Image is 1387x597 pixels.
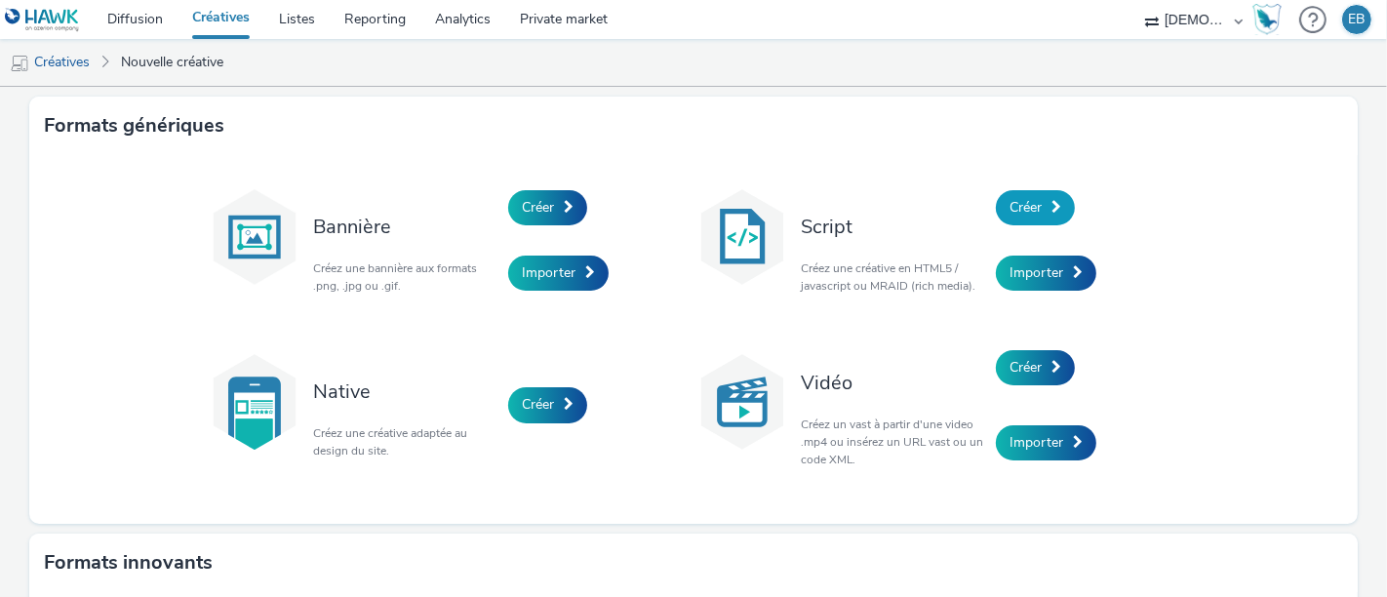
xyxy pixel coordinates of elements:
h3: Bannière [313,214,498,240]
img: native.svg [206,353,303,451]
span: Créer [1010,358,1042,377]
h3: Vidéo [801,370,986,396]
a: Importer [508,256,609,291]
a: Créer [996,190,1075,225]
a: Importer [996,256,1096,291]
a: Créer [508,190,587,225]
p: Créez une créative adaptée au design du site. [313,424,498,459]
a: Importer [996,425,1096,460]
p: Créez un vast à partir d'une video .mp4 ou insérez un URL vast ou un code XML. [801,416,986,468]
h3: Script [801,214,986,240]
span: Créer [1010,198,1042,217]
p: Créez une créative en HTML5 / javascript ou MRAID (rich media). [801,259,986,295]
h3: Formats innovants [44,548,213,577]
img: Hawk Academy [1252,4,1282,35]
span: Créer [522,395,554,414]
p: Créez une bannière aux formats .png, .jpg ou .gif. [313,259,498,295]
span: Importer [1010,263,1063,282]
span: Importer [522,263,575,282]
img: undefined Logo [5,8,80,32]
a: Hawk Academy [1252,4,1289,35]
img: mobile [10,54,29,73]
h3: Formats génériques [44,111,224,140]
div: EB [1349,5,1366,34]
h3: Native [313,378,498,405]
a: Nouvelle créative [111,39,233,86]
a: Créer [996,350,1075,385]
a: Créer [508,387,587,422]
img: code.svg [693,188,791,286]
img: video.svg [693,353,791,451]
span: Importer [1010,433,1063,452]
span: Créer [522,198,554,217]
img: banner.svg [206,188,303,286]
